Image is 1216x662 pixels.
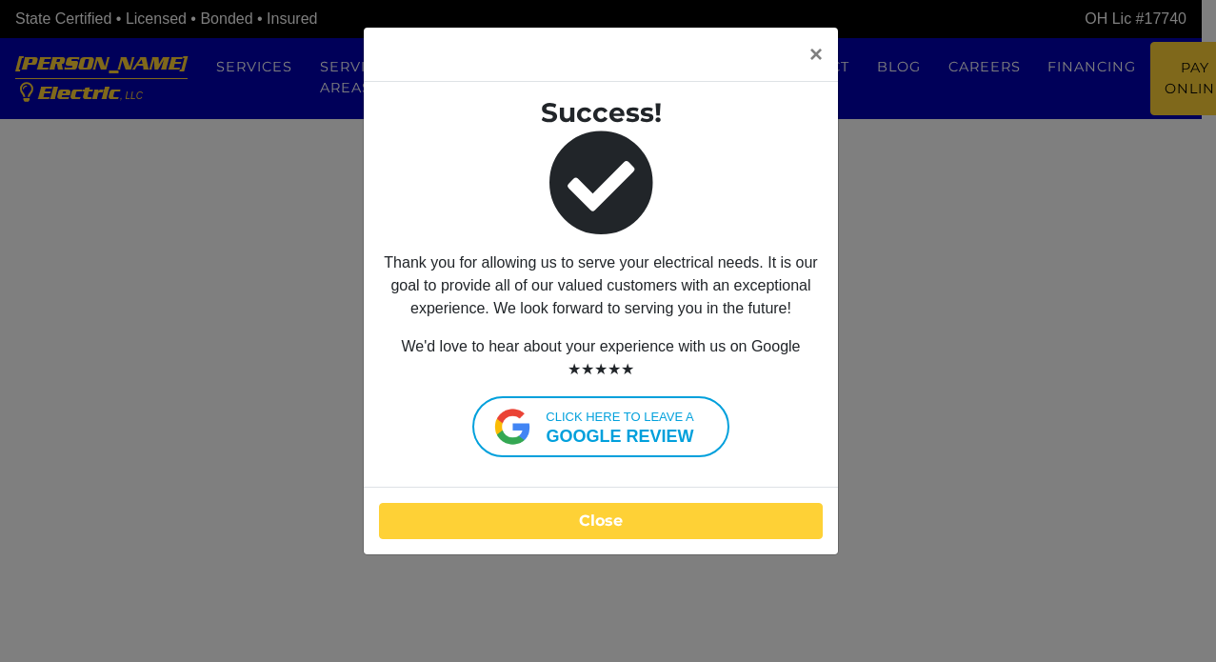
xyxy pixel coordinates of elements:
span: × [809,43,823,66]
p: Thank you for allowing us to serve your electrical needs. It is our goal to provide all of our va... [379,251,823,320]
button: Close [379,503,823,539]
strong: google review [522,427,718,446]
button: Close [394,28,838,81]
p: We'd love to hear about your experience with us on Google ★★★★★ [379,335,823,381]
a: Click here to leave agoogle review [472,396,729,457]
h3: Success! [379,97,823,130]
